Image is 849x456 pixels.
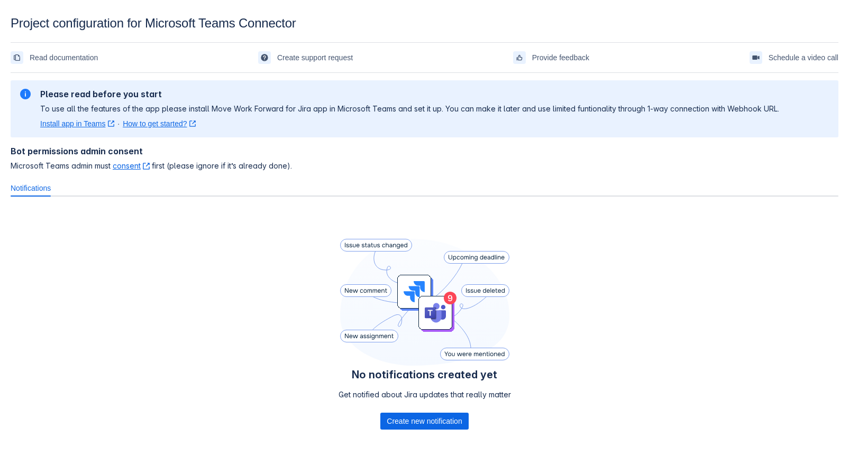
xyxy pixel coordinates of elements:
span: documentation [13,53,21,62]
a: Provide feedback [513,49,589,66]
div: Button group [380,413,468,430]
a: How to get started? [123,118,196,129]
span: videoCall [752,53,760,62]
p: To use all the features of the app please install Move Work Forward for Jira app in Microsoft Tea... [40,104,779,114]
span: Provide feedback [532,49,589,66]
span: Create support request [277,49,353,66]
a: Create support request [258,49,353,66]
a: Read documentation [11,49,98,66]
span: Create new notification [387,413,462,430]
h4: No notifications created yet [339,368,511,381]
button: Create new notification [380,413,468,430]
span: information [19,88,32,100]
span: support [260,53,269,62]
a: Schedule a video call [750,49,838,66]
h2: Please read before you start [40,89,779,99]
h4: Bot permissions admin consent [11,146,838,156]
span: Notifications [11,183,51,193]
span: Schedule a video call [769,49,838,66]
span: feedback [515,53,524,62]
p: Get notified about Jira updates that really matter [339,389,511,400]
a: Install app in Teams [40,118,114,129]
span: Read documentation [30,49,98,66]
div: Project configuration for Microsoft Teams Connector [11,16,838,31]
a: consent [113,161,150,170]
span: Microsoft Teams admin must first (please ignore if it’s already done). [11,161,838,171]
